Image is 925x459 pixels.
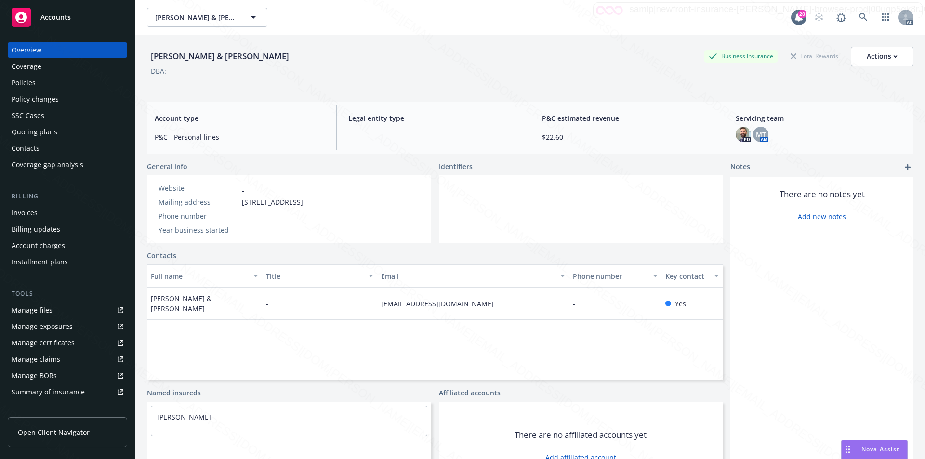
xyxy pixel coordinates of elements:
div: Title [266,271,363,281]
div: Policy changes [12,92,59,107]
div: Overview [12,42,41,58]
div: 20 [798,10,806,18]
span: There are no notes yet [780,188,865,200]
a: add [902,161,913,173]
a: Manage exposures [8,319,127,334]
div: Drag to move [842,440,854,459]
a: Quoting plans [8,124,127,140]
span: [PERSON_NAME] & [PERSON_NAME] [155,13,238,23]
div: Phone number [573,271,647,281]
button: Full name [147,264,262,288]
div: Actions [867,47,898,66]
span: Nova Assist [861,445,899,453]
div: [PERSON_NAME] & [PERSON_NAME] [147,50,293,63]
span: P&C estimated revenue [542,113,712,123]
div: Quoting plans [12,124,57,140]
span: - [266,299,268,309]
span: $22.60 [542,132,712,142]
a: - [242,184,244,193]
span: P&C - Personal lines [155,132,325,142]
div: DBA: - [151,66,169,76]
div: Key contact [665,271,708,281]
button: Actions [851,47,913,66]
img: photo [736,127,751,142]
a: SSC Cases [8,108,127,123]
button: Key contact [661,264,723,288]
a: Summary of insurance [8,384,127,400]
span: Account type [155,113,325,123]
a: Manage files [8,302,127,318]
a: Start snowing [809,8,829,27]
div: SSC Cases [12,108,44,123]
div: Manage certificates [12,335,75,351]
span: Open Client Navigator [18,427,90,437]
a: [PERSON_NAME] [157,412,211,421]
div: Manage claims [12,352,60,367]
span: - [242,211,244,221]
button: Email [377,264,569,288]
a: Report a Bug [832,8,851,27]
a: Contacts [147,250,176,261]
div: Manage files [12,302,53,318]
div: Manage exposures [12,319,73,334]
a: Manage claims [8,352,127,367]
div: Mailing address [159,197,238,207]
a: Account charges [8,238,127,253]
span: MT [756,130,766,140]
a: Coverage gap analysis [8,157,127,172]
a: [EMAIL_ADDRESS][DOMAIN_NAME] [381,299,502,308]
div: Website [159,183,238,193]
span: Identifiers [439,161,473,171]
a: Accounts [8,4,127,31]
a: Switch app [876,8,895,27]
div: Billing updates [12,222,60,237]
span: Yes [675,299,686,309]
div: Manage BORs [12,368,57,383]
a: Affiliated accounts [439,388,501,398]
div: Email [381,271,555,281]
div: Coverage gap analysis [12,157,83,172]
div: Coverage [12,59,41,74]
div: Tools [8,289,127,299]
div: Summary of insurance [12,384,85,400]
a: Billing updates [8,222,127,237]
div: Total Rewards [786,50,843,62]
div: Billing [8,192,127,201]
span: Notes [730,161,750,173]
a: Named insureds [147,388,201,398]
span: [STREET_ADDRESS] [242,197,303,207]
a: Search [854,8,873,27]
button: [PERSON_NAME] & [PERSON_NAME] [147,8,267,27]
div: Contacts [12,141,40,156]
div: Policies [12,75,36,91]
span: General info [147,161,187,171]
div: Invoices [12,205,38,221]
span: Legal entity type [348,113,518,123]
a: Manage certificates [8,335,127,351]
span: [PERSON_NAME] & [PERSON_NAME] [151,293,258,314]
span: Accounts [40,13,71,21]
a: Add new notes [798,211,846,222]
div: Business Insurance [704,50,778,62]
button: Phone number [569,264,661,288]
a: Policies [8,75,127,91]
span: - [242,225,244,235]
a: Policy changes [8,92,127,107]
div: Phone number [159,211,238,221]
a: Overview [8,42,127,58]
span: - [348,132,518,142]
a: Invoices [8,205,127,221]
span: Servicing team [736,113,906,123]
a: - [573,299,583,308]
a: Coverage [8,59,127,74]
button: Nova Assist [841,440,908,459]
div: Full name [151,271,248,281]
a: Manage BORs [8,368,127,383]
button: Title [262,264,377,288]
a: Installment plans [8,254,127,270]
a: Contacts [8,141,127,156]
span: There are no affiliated accounts yet [515,429,647,441]
div: Account charges [12,238,65,253]
div: Year business started [159,225,238,235]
